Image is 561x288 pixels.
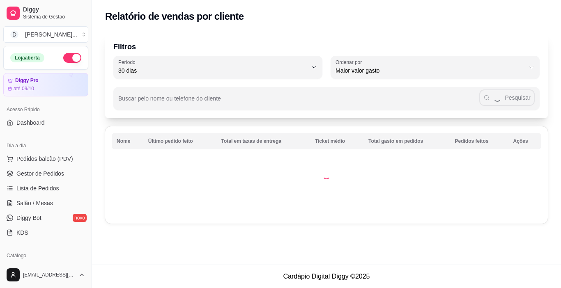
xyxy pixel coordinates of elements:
span: Pedidos balcão (PDV) [16,155,73,163]
span: 30 dias [118,66,308,75]
label: Período [118,59,138,66]
a: Salão / Mesas [3,197,88,210]
span: Diggy Bot [16,214,41,222]
span: Dashboard [16,119,45,127]
span: Salão / Mesas [16,199,53,207]
div: Catálogo [3,249,88,262]
article: Diggy Pro [15,78,39,84]
article: até 09/10 [14,85,34,92]
div: Loja aberta [10,53,44,62]
span: Sistema de Gestão [23,14,85,20]
button: Período30 dias [113,56,322,79]
span: Maior valor gasto [336,66,525,75]
a: Diggy Botnovo [3,211,88,224]
p: Filtros [113,41,540,53]
button: Alterar Status [63,53,81,63]
span: Lista de Pedidos [16,184,59,192]
span: [EMAIL_ADDRESS][DOMAIN_NAME] [23,272,75,278]
button: Select a team [3,26,88,43]
span: KDS [16,229,28,237]
a: Diggy Proaté 09/10 [3,73,88,96]
a: Gestor de Pedidos [3,167,88,180]
a: DiggySistema de Gestão [3,3,88,23]
a: KDS [3,226,88,239]
span: Diggy [23,6,85,14]
h2: Relatório de vendas por cliente [105,10,244,23]
div: Acesso Rápido [3,103,88,116]
span: D [10,30,18,39]
div: Dia a dia [3,139,88,152]
div: [PERSON_NAME] ... [25,30,77,39]
a: Dashboard [3,116,88,129]
footer: Cardápio Digital Diggy © 2025 [92,265,561,288]
button: Ordenar porMaior valor gasto [331,56,540,79]
button: [EMAIL_ADDRESS][DOMAIN_NAME] [3,265,88,285]
div: Loading [322,171,331,179]
a: Lista de Pedidos [3,182,88,195]
label: Ordenar por [336,59,365,66]
button: Pedidos balcão (PDV) [3,152,88,165]
input: Buscar pelo nome ou telefone do cliente [118,98,479,106]
span: Gestor de Pedidos [16,169,64,178]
